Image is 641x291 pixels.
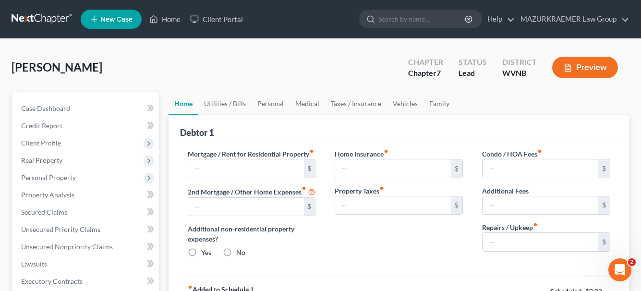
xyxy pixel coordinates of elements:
[21,121,62,130] span: Credit Report
[21,225,100,233] span: Unsecured Priority Claims
[302,186,306,191] i: fiber_manual_record
[384,149,388,154] i: fiber_manual_record
[378,10,466,28] input: Search by name...
[290,92,325,115] a: Medical
[459,68,487,79] div: Lead
[21,277,83,285] span: Executory Contracts
[537,149,542,154] i: fiber_manual_record
[335,159,451,178] input: --
[483,233,598,251] input: --
[516,11,629,28] a: MAZURKRAEMER Law Group
[598,159,610,178] div: $
[21,260,47,268] span: Lawsuits
[21,242,113,251] span: Unsecured Nonpriority Claims
[335,196,451,215] input: --
[13,255,159,273] a: Lawsuits
[598,233,610,251] div: $
[483,196,598,215] input: --
[13,186,159,204] a: Property Analysis
[13,273,159,290] a: Executory Contracts
[180,127,214,138] div: Debtor 1
[387,92,423,115] a: Vehicles
[188,224,316,244] label: Additional non-residential property expenses?
[100,16,133,23] span: New Case
[169,92,198,115] a: Home
[482,149,542,159] label: Condo / HOA Fees
[13,204,159,221] a: Secured Claims
[502,68,537,79] div: WVNB
[304,198,315,216] div: $
[335,186,384,196] label: Property Taxes
[21,191,74,199] span: Property Analysis
[423,92,455,115] a: Family
[13,238,159,255] a: Unsecured Nonpriority Claims
[236,248,245,257] label: No
[325,92,387,115] a: Taxes / Insurance
[482,186,529,196] label: Additional Fees
[552,57,618,78] button: Preview
[21,156,62,164] span: Real Property
[459,57,487,68] div: Status
[21,104,70,112] span: Case Dashboard
[188,186,315,197] label: 2nd Mortgage / Other Home Expenses
[201,248,211,257] label: Yes
[598,196,610,215] div: $
[145,11,185,28] a: Home
[188,198,304,216] input: --
[304,159,315,178] div: $
[628,258,636,266] span: 2
[608,258,631,281] iframe: Intercom live chat
[198,92,252,115] a: Utilities / Bills
[451,159,462,178] div: $
[408,57,443,68] div: Chapter
[483,159,598,178] input: --
[188,149,314,159] label: Mortgage / Rent for Residential Property
[482,222,538,232] label: Repairs / Upkeep
[408,68,443,79] div: Chapter
[13,221,159,238] a: Unsecured Priority Claims
[436,68,441,77] span: 7
[502,57,537,68] div: District
[13,117,159,134] a: Credit Report
[188,159,304,178] input: --
[379,186,384,191] i: fiber_manual_record
[188,285,193,290] i: fiber_manual_record
[21,208,67,216] span: Secured Claims
[13,100,159,117] a: Case Dashboard
[451,196,462,215] div: $
[483,11,515,28] a: Help
[185,11,248,28] a: Client Portal
[21,173,76,182] span: Personal Property
[12,60,102,74] span: [PERSON_NAME]
[252,92,290,115] a: Personal
[309,149,314,154] i: fiber_manual_record
[335,149,388,159] label: Home Insurance
[21,139,61,147] span: Client Profile
[533,222,538,227] i: fiber_manual_record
